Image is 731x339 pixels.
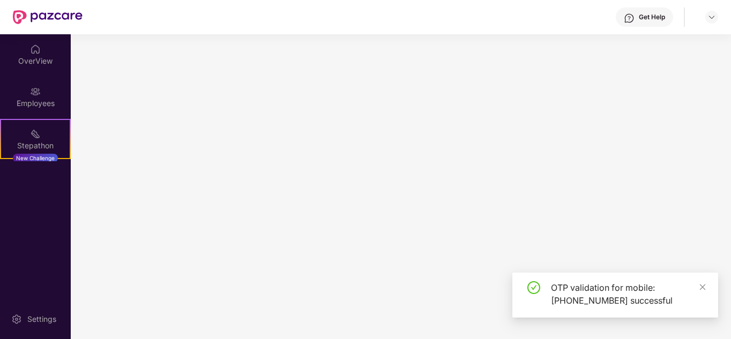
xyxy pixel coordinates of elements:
[11,314,22,325] img: svg+xml;base64,PHN2ZyBpZD0iU2V0dGluZy0yMHgyMCIgeG1sbnM9Imh0dHA6Ly93d3cudzMub3JnLzIwMDAvc3ZnIiB3aW...
[30,129,41,139] img: svg+xml;base64,PHN2ZyB4bWxucz0iaHR0cDovL3d3dy53My5vcmcvMjAwMC9zdmciIHdpZHRoPSIyMSIgaGVpZ2h0PSIyMC...
[699,283,706,291] span: close
[707,13,716,21] img: svg+xml;base64,PHN2ZyBpZD0iRHJvcGRvd24tMzJ4MzIiIHhtbG5zPSJodHRwOi8vd3d3LnczLm9yZy8yMDAwL3N2ZyIgd2...
[30,86,41,97] img: svg+xml;base64,PHN2ZyBpZD0iRW1wbG95ZWVzIiB4bWxucz0iaHR0cDovL3d3dy53My5vcmcvMjAwMC9zdmciIHdpZHRoPS...
[639,13,665,21] div: Get Help
[551,281,705,307] div: OTP validation for mobile: [PHONE_NUMBER] successful
[1,140,70,151] div: Stepathon
[24,314,59,325] div: Settings
[13,154,58,162] div: New Challenge
[527,281,540,294] span: check-circle
[13,10,83,24] img: New Pazcare Logo
[30,44,41,55] img: svg+xml;base64,PHN2ZyBpZD0iSG9tZSIgeG1sbnM9Imh0dHA6Ly93d3cudzMub3JnLzIwMDAvc3ZnIiB3aWR0aD0iMjAiIG...
[624,13,635,24] img: svg+xml;base64,PHN2ZyBpZD0iSGVscC0zMngzMiIgeG1sbnM9Imh0dHA6Ly93d3cudzMub3JnLzIwMDAvc3ZnIiB3aWR0aD...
